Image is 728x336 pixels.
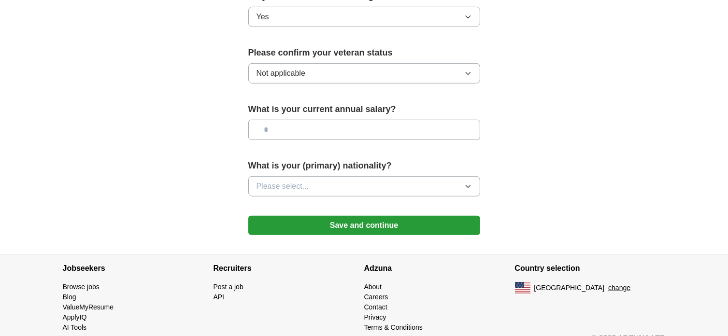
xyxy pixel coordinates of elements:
a: Browse jobs [63,283,100,291]
a: ValueMyResume [63,303,114,311]
a: API [214,293,225,301]
h4: Country selection [515,255,666,282]
span: Yes [257,11,269,23]
a: About [364,283,382,291]
button: change [608,283,630,293]
button: Yes [248,7,480,27]
a: Terms & Conditions [364,323,423,331]
button: Not applicable [248,63,480,84]
img: US flag [515,282,530,294]
span: [GEOGRAPHIC_DATA] [534,283,605,293]
a: Careers [364,293,388,301]
a: Post a job [214,283,243,291]
span: Not applicable [257,68,305,79]
a: Privacy [364,313,386,321]
label: What is your (primary) nationality? [248,159,480,172]
span: Please select... [257,181,309,192]
a: Blog [63,293,76,301]
a: ApplyIQ [63,313,87,321]
label: Please confirm your veteran status [248,46,480,59]
label: What is your current annual salary? [248,103,480,116]
button: Please select... [248,176,480,196]
a: Contact [364,303,387,311]
a: AI Tools [63,323,87,331]
button: Save and continue [248,216,480,235]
